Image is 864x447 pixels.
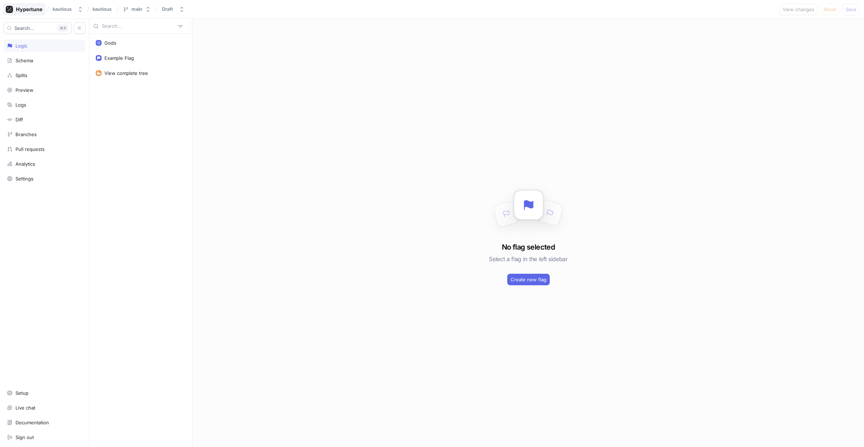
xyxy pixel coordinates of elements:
[15,176,33,182] div: Settings
[15,405,35,411] div: Live chat
[104,55,134,61] div: Example Flag
[15,87,33,93] div: Preview
[53,6,72,12] div: kautious
[846,7,856,12] span: Save
[502,242,555,252] h3: No flag selected
[162,6,173,12] div: Draft
[824,7,836,12] span: Reset
[4,22,72,34] button: Search...K
[15,117,23,122] div: Diff
[15,434,34,440] div: Sign out
[14,26,34,30] span: Search...
[15,72,27,78] div: Splits
[507,274,550,285] button: Create new flag
[779,4,818,15] button: View changes
[15,161,35,167] div: Analytics
[842,4,860,15] button: Save
[104,70,148,76] div: View complete tree
[15,43,27,49] div: Logic
[159,3,188,15] button: Draft
[93,6,112,12] span: kautious
[489,252,567,265] h5: Select a flag in the left sidebar
[820,4,840,15] button: Reset
[131,6,142,12] div: main
[15,131,37,137] div: Branches
[104,40,116,46] div: Gods
[4,416,85,429] a: Documentation
[50,3,86,15] button: kautious
[15,102,26,108] div: Logs
[102,23,175,30] input: Search...
[783,7,814,12] span: View changes
[15,146,45,152] div: Pull requests
[15,58,33,63] div: Schema
[510,277,546,282] span: Create new flag
[120,3,154,15] button: main
[57,24,68,32] div: K
[15,390,28,396] div: Setup
[15,420,49,425] div: Documentation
